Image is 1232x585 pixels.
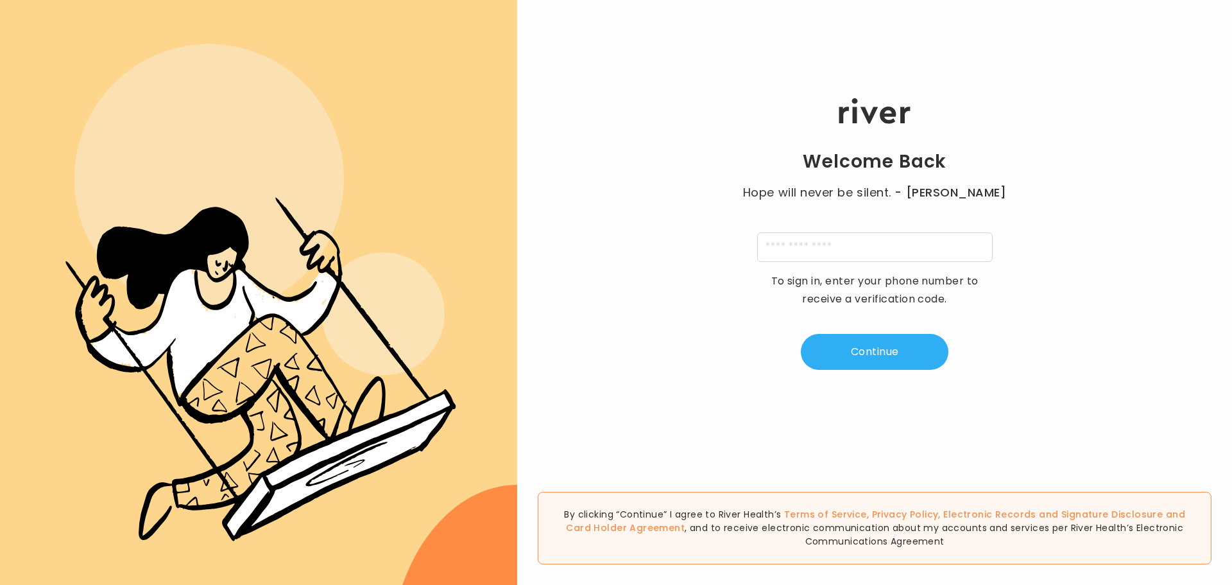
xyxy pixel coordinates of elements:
[566,521,685,534] a: Card Holder Agreement
[801,334,948,370] button: Continue
[685,521,1183,548] span: , and to receive electronic communication about my accounts and services per River Health’s Elect...
[538,492,1211,564] div: By clicking “Continue” I agree to River Health’s
[894,184,1006,202] span: - [PERSON_NAME]
[872,508,939,521] a: Privacy Policy
[784,508,867,521] a: Terms of Service
[943,508,1163,521] a: Electronic Records and Signature Disclosure
[566,508,1185,534] span: , , and
[803,150,946,173] h1: Welcome Back
[762,272,987,308] p: To sign in, enter your phone number to receive a verification code.
[730,184,1019,202] p: Hope will never be silent.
